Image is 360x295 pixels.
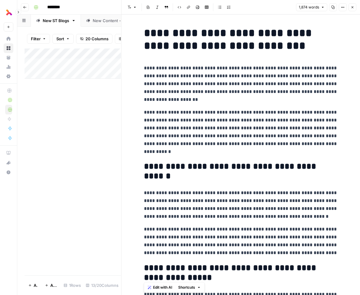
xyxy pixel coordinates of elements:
[4,158,13,167] div: What's new?
[43,18,69,24] div: New ST Blogs
[4,43,13,53] a: Browse
[76,34,112,44] button: 20 Columns
[81,15,160,27] a: New Content - Brief Included
[41,280,62,290] button: Add 10 Rows
[85,36,108,42] span: 20 Columns
[61,280,83,290] div: 1 Rows
[4,34,13,44] a: Home
[50,282,58,288] span: Add 10 Rows
[27,34,50,44] button: Filter
[296,3,327,11] button: 1,874 words
[52,34,74,44] button: Sort
[83,280,121,290] div: 13/20 Columns
[4,148,13,158] a: AirOps Academy
[4,71,13,81] a: Settings
[93,18,148,24] div: New Content - Brief Included
[4,158,13,167] button: What's new?
[4,7,15,18] img: Thoughtful AI Content Engine Logo
[4,167,13,177] button: Help + Support
[4,5,13,20] button: Workspace: Thoughtful AI Content Engine
[31,15,81,27] a: New ST Blogs
[145,283,175,291] button: Edit with AI
[56,36,64,42] span: Sort
[4,53,13,62] a: Your Data
[178,285,195,290] span: Shortcuts
[34,282,38,288] span: Add Row
[153,285,172,290] span: Edit with AI
[4,62,13,72] a: Usage
[31,36,41,42] span: Filter
[176,283,203,291] button: Shortcuts
[299,5,319,10] span: 1,874 words
[25,280,41,290] button: Add Row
